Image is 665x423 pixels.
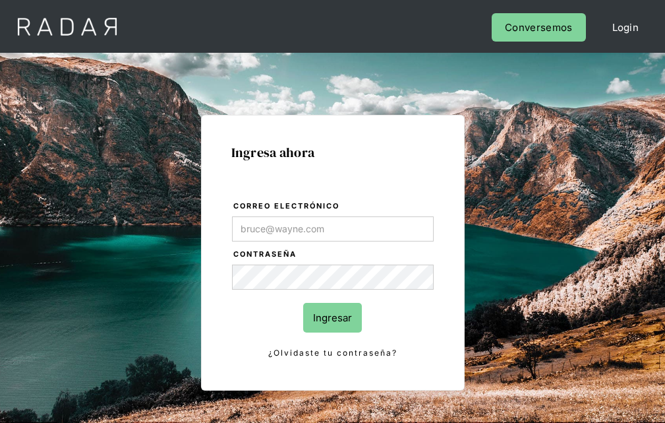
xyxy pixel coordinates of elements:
label: Contraseña [233,248,434,261]
label: Correo electrónico [233,200,434,213]
h1: Ingresa ahora [231,145,434,160]
a: ¿Olvidaste tu contraseña? [232,346,434,360]
input: Ingresar [303,303,362,333]
a: Conversemos [492,13,585,42]
input: bruce@wayne.com [232,216,434,242]
a: Login [599,13,652,42]
form: Login Form [231,199,434,360]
